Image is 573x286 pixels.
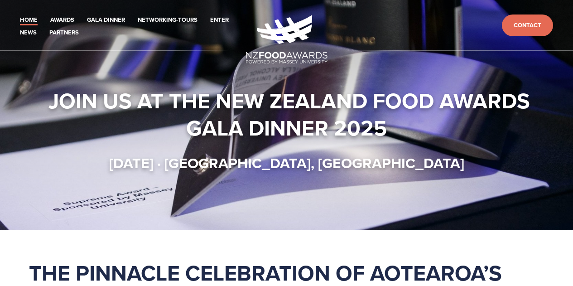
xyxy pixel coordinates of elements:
a: Enter [210,15,229,25]
a: Contact [502,15,553,37]
a: Awards [50,15,74,25]
a: News [20,28,37,38]
a: Gala Dinner [87,15,125,25]
strong: Join us at the New Zealand Food Awards Gala Dinner 2025 [48,85,535,144]
a: Partners [49,28,79,38]
a: Networking-Tours [138,15,197,25]
strong: [DATE] · [GEOGRAPHIC_DATA], [GEOGRAPHIC_DATA] [109,152,464,174]
a: Home [20,15,38,25]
